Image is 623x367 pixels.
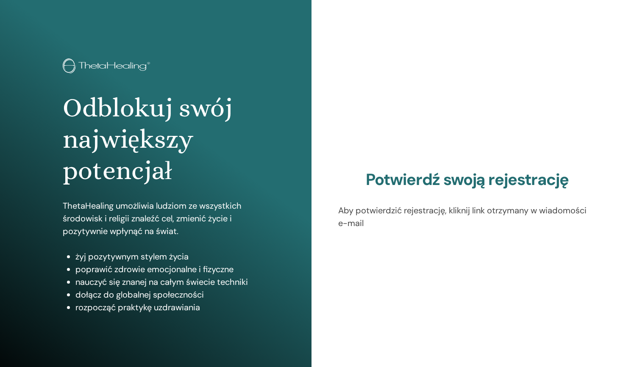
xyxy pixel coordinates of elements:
[63,199,249,237] p: ThetaHealing umożliwia ludziom ze wszystkich środowisk i religii znaleźć cel, zmienić życie i poz...
[75,301,249,314] li: rozpocząć praktykę uzdrawiania
[338,204,596,229] p: Aby potwierdzić rejestrację, kliknij link otrzymany w wiadomości e-mail
[75,250,249,263] li: żyj pozytywnym stylem życia
[75,263,249,276] li: poprawić zdrowie emocjonalne i fizyczne
[63,92,249,187] h1: Odblokuj swój największy potencjał
[75,276,249,288] li: nauczyć się znanej na całym świecie techniki
[75,288,249,301] li: dołącz do globalnej społeczności
[338,170,596,190] h2: Potwierdź swoją rejestrację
